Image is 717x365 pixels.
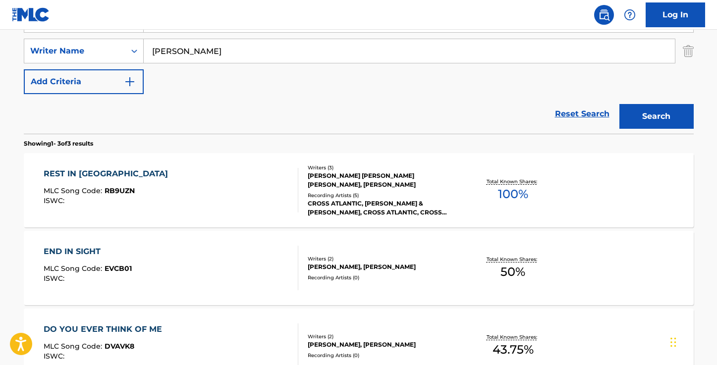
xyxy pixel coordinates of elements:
[44,246,132,258] div: END IN SIGHT
[24,139,93,148] p: Showing 1 - 3 of 3 results
[44,168,173,180] div: REST IN [GEOGRAPHIC_DATA]
[44,352,67,361] span: ISWC :
[646,2,705,27] a: Log In
[498,185,528,203] span: 100 %
[598,9,610,21] img: search
[670,327,676,357] div: Drag
[487,178,540,185] p: Total Known Shares:
[24,8,694,134] form: Search Form
[594,5,614,25] a: Public Search
[620,5,640,25] div: Help
[487,333,540,341] p: Total Known Shares:
[12,7,50,22] img: MLC Logo
[667,317,717,365] iframe: Chat Widget
[24,69,144,94] button: Add Criteria
[493,341,534,359] span: 43.75 %
[124,76,136,88] img: 9d2ae6d4665cec9f34b9.svg
[24,231,694,305] a: END IN SIGHTMLC Song Code:EVCB01ISWC:Writers (2)[PERSON_NAME], [PERSON_NAME]Recording Artists (0)...
[308,340,457,349] div: [PERSON_NAME], [PERSON_NAME]
[44,274,67,283] span: ISWC :
[683,39,694,63] img: Delete Criterion
[308,164,457,171] div: Writers ( 3 )
[105,186,135,195] span: RB9UZN
[624,9,636,21] img: help
[44,323,167,335] div: DO YOU EVER THINK OF ME
[487,256,540,263] p: Total Known Shares:
[44,342,105,351] span: MLC Song Code :
[105,264,132,273] span: EVCB01
[44,264,105,273] span: MLC Song Code :
[24,153,694,227] a: REST IN [GEOGRAPHIC_DATA]MLC Song Code:RB9UZNISWC:Writers (3)[PERSON_NAME] [PERSON_NAME] [PERSON_...
[308,333,457,340] div: Writers ( 2 )
[308,262,457,271] div: [PERSON_NAME], [PERSON_NAME]
[550,103,614,125] a: Reset Search
[308,192,457,199] div: Recording Artists ( 5 )
[105,342,134,351] span: DVAVK8
[44,196,67,205] span: ISWC :
[308,274,457,281] div: Recording Artists ( 0 )
[30,45,119,57] div: Writer Name
[500,263,525,281] span: 50 %
[308,199,457,217] div: CROSS ATLANTIC, [PERSON_NAME] & [PERSON_NAME], CROSS ATLANTIC, CROSS ATLANTIC, CROSS ATLANTIC
[308,171,457,189] div: [PERSON_NAME] [PERSON_NAME] [PERSON_NAME], [PERSON_NAME]
[308,352,457,359] div: Recording Artists ( 0 )
[619,104,694,129] button: Search
[308,255,457,262] div: Writers ( 2 )
[44,186,105,195] span: MLC Song Code :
